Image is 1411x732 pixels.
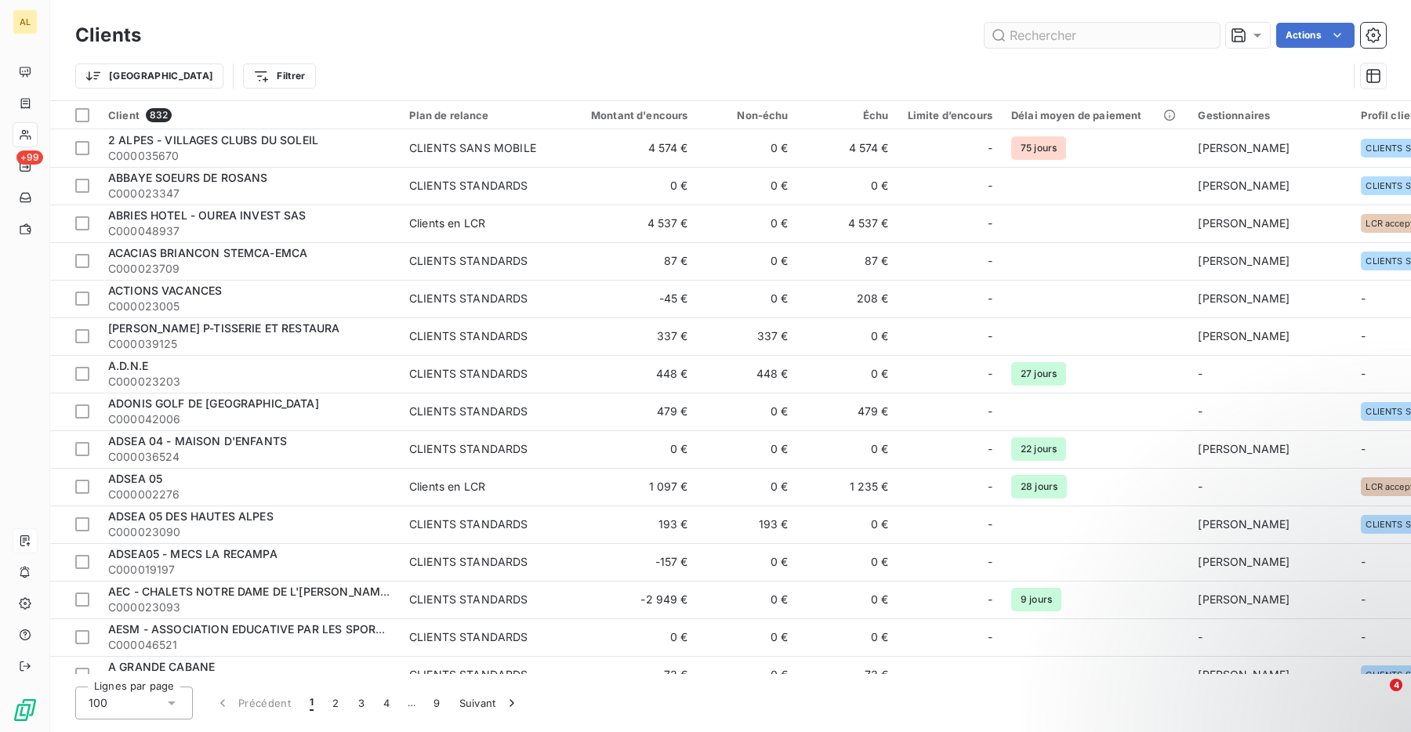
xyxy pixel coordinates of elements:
span: C000023090 [108,524,390,540]
span: - [1361,329,1366,342]
span: 100 [89,695,107,711]
span: - [988,667,992,683]
span: - [988,366,992,382]
span: - [988,629,992,645]
td: 0 € [698,205,798,242]
td: 448 € [698,355,798,393]
div: CLIENTS STANDARDS [409,629,528,645]
span: 9 jours [1011,588,1061,611]
span: 75 jours [1011,136,1066,160]
td: 0 € [798,543,898,581]
td: 0 € [698,167,798,205]
span: A GRANDE CABANE [108,660,215,673]
td: 0 € [698,468,798,506]
button: Suivant [450,687,529,719]
span: ABRIES HOTEL - OUREA INVEST SAS [108,208,307,222]
td: 0 € [798,317,898,355]
span: +99 [16,150,43,165]
span: [PERSON_NAME] [1198,555,1289,568]
button: 1 [300,687,323,719]
span: … [399,690,424,716]
td: 1 097 € [563,468,698,506]
span: [PERSON_NAME] [1198,329,1289,342]
span: [PERSON_NAME] [1198,442,1289,455]
span: C000023709 [108,261,390,277]
button: [GEOGRAPHIC_DATA] [75,63,223,89]
div: Limite d’encours [908,109,992,121]
div: CLIENTS STANDARDS [409,667,528,683]
div: CLIENTS SANS MOBILE [409,140,536,156]
td: 0 € [798,430,898,468]
span: C000036524 [108,449,390,465]
div: Clients en LCR [409,216,485,231]
td: 0 € [698,280,798,317]
span: - [1198,367,1202,380]
td: 0 € [698,393,798,430]
span: C000046521 [108,637,390,653]
span: 832 [146,108,172,122]
td: -2 949 € [563,581,698,618]
div: CLIENTS STANDARDS [409,592,528,607]
td: 193 € [698,506,798,543]
td: 0 € [698,129,798,167]
input: Rechercher [985,23,1220,48]
td: 448 € [563,355,698,393]
div: Plan de relance [409,109,553,121]
span: 22 jours [1011,437,1066,461]
span: 27 jours [1011,362,1066,386]
button: 9 [424,687,449,719]
td: 337 € [563,317,698,355]
span: ADSEA 04 - MAISON D'ENFANTS [108,434,287,448]
span: C000023093 [108,600,390,615]
span: A.D.N.E [108,359,148,372]
td: 0 € [798,581,898,618]
iframe: Intercom notifications message [1097,580,1411,690]
td: 4 537 € [563,205,698,242]
span: - [988,253,992,269]
span: [PERSON_NAME] P-TISSERIE ET RESTAURA [108,321,339,335]
span: - [988,178,992,194]
span: - [988,479,992,495]
div: Délai moyen de paiement [1011,109,1179,121]
span: C000048937 [108,223,390,239]
td: 479 € [798,393,898,430]
td: 0 € [698,430,798,468]
div: AL [13,9,38,34]
iframe: Intercom live chat [1358,679,1395,716]
td: 87 € [563,242,698,280]
td: 0 € [563,167,698,205]
span: ACTIONS VACANCES [108,284,222,297]
button: 3 [349,687,374,719]
td: 1 235 € [798,468,898,506]
span: - [988,592,992,607]
div: Non-échu [707,109,789,121]
span: - [1198,480,1202,493]
td: 0 € [798,355,898,393]
h3: Clients [75,21,141,49]
td: 73 € [798,656,898,694]
span: C000035670 [108,148,390,164]
div: CLIENTS STANDARDS [409,366,528,382]
button: Précédent [205,687,300,719]
img: Logo LeanPay [13,698,38,723]
td: 208 € [798,280,898,317]
span: - [1361,555,1366,568]
div: CLIENTS STANDARDS [409,516,528,532]
span: ACACIAS BRIANCON STEMCA-EMCA [108,246,307,259]
button: 4 [374,687,399,719]
span: 2 ALPES - VILLAGES CLUBS DU SOLEIL [108,133,318,147]
button: Actions [1276,23,1355,48]
td: 337 € [698,317,798,355]
td: 87 € [798,242,898,280]
span: AEC - CHALETS NOTRE DAME DE L'[PERSON_NAME] [108,585,390,598]
span: - [1361,367,1366,380]
span: - [1361,442,1366,455]
div: CLIENTS STANDARDS [409,291,528,306]
td: 0 € [798,506,898,543]
span: - [988,328,992,344]
span: [PERSON_NAME] [1198,141,1289,154]
span: - [988,516,992,532]
span: [PERSON_NAME] [1198,517,1289,531]
td: 0 € [563,430,698,468]
button: Filtrer [243,63,315,89]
